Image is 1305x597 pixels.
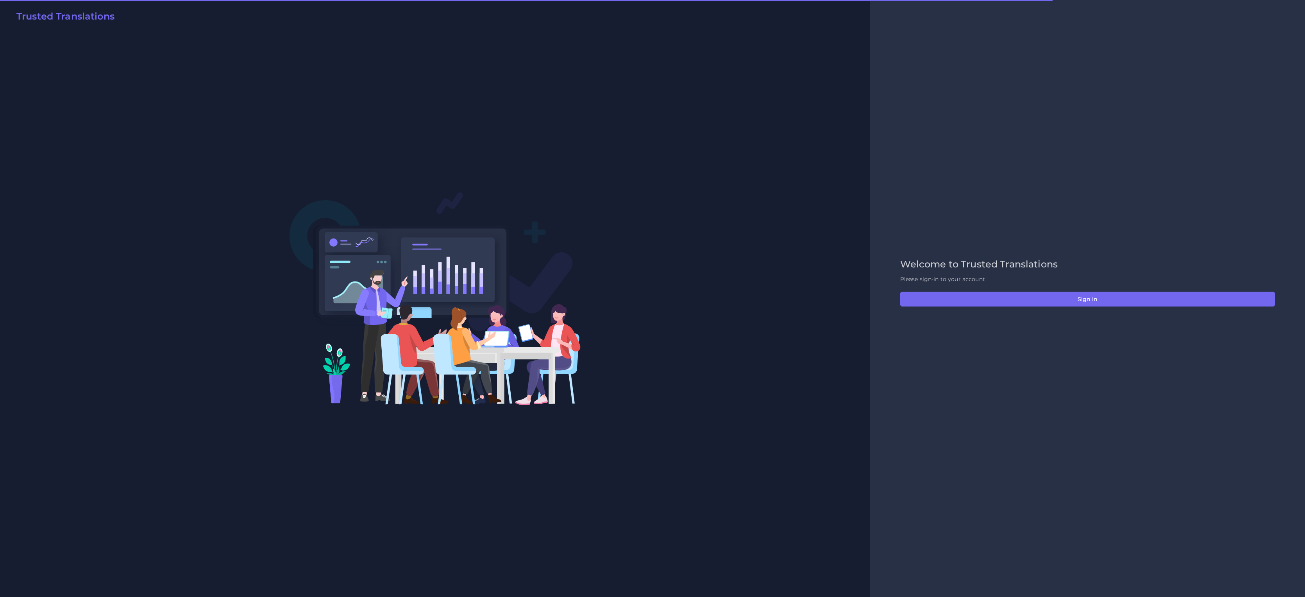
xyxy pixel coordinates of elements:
[900,275,1275,283] p: Please sign-in to your account
[289,192,581,405] img: Login V2
[16,11,114,22] h2: Trusted Translations
[900,292,1275,307] button: Sign in
[900,259,1275,270] h2: Welcome to Trusted Translations
[11,11,114,25] a: Trusted Translations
